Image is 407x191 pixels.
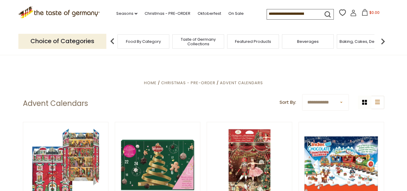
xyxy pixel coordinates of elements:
[228,10,244,17] a: On Sale
[340,39,386,44] a: Baking, Cakes, Desserts
[23,99,88,108] h1: Advent Calendars
[126,39,161,44] a: Food By Category
[280,99,296,106] label: Sort By:
[116,10,137,17] a: Seasons
[198,10,221,17] a: Oktoberfest
[145,10,190,17] a: Christmas - PRE-ORDER
[174,37,222,46] a: Taste of Germany Collections
[106,35,118,47] img: previous arrow
[144,80,157,86] a: Home
[377,35,389,47] img: next arrow
[161,80,215,86] a: Christmas - PRE-ORDER
[220,80,263,86] a: Advent Calendars
[18,34,106,49] p: Choice of Categories
[297,39,319,44] a: Beverages
[235,39,271,44] a: Featured Products
[369,10,380,15] span: $0.00
[358,9,384,18] button: $0.00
